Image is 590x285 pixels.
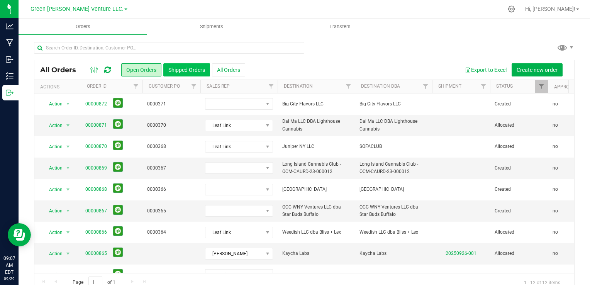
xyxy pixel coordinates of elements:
a: 00000869 [85,165,107,172]
span: select [63,120,73,131]
span: Dai Ma LLC DBA Lighthouse Cannabis [282,118,350,132]
inline-svg: Inbound [6,56,14,63]
span: Allocated [495,271,543,279]
span: Action [42,120,63,131]
a: 00000872 [85,100,107,108]
a: Approved? [554,84,580,90]
span: 0000363 [147,271,196,279]
inline-svg: Manufacturing [6,39,14,47]
a: 20250926-001 [446,251,476,256]
span: Created [495,186,543,193]
span: no [553,229,558,236]
span: select [63,141,73,152]
span: Dai Ma LLC DBA Lighthouse Cannabis [359,118,427,132]
span: 0000364 [147,229,196,236]
p: 09:07 AM EDT [3,255,15,276]
span: no [553,143,558,150]
span: Shipments [190,23,234,30]
inline-svg: Inventory [6,72,14,80]
a: Shipments [147,19,276,35]
a: Filter [535,80,548,93]
span: Created [495,165,543,172]
span: no [553,122,558,129]
span: Allocated [495,143,543,150]
a: Destination DBA [361,83,400,89]
span: no [553,186,558,193]
span: Orders [65,23,101,30]
span: no [553,250,558,257]
span: Allocated [495,122,543,129]
span: OCC WNY Ventures LLC dba Star Buds Buffalo [282,204,350,218]
a: Order ID [87,83,107,89]
span: Long Island Cannabis Club - OCM-CAURD-23-000012 [282,161,350,175]
span: [GEOGRAPHIC_DATA] [282,186,350,193]
span: Allocated [495,250,543,257]
span: select [63,98,73,109]
span: no [553,165,558,172]
span: [GEOGRAPHIC_DATA] [359,186,427,193]
span: OCC WNY Ventures LLC dba Star Buds Buffalo [359,204,427,218]
span: Allocated [495,229,543,236]
a: Filter [477,80,490,93]
span: Action [42,184,63,195]
a: 00000870 [85,143,107,150]
a: Shipment [438,83,461,89]
a: 00000865 [85,250,107,257]
span: Juniper NY LLC [282,143,350,150]
span: select [63,270,73,280]
span: select [63,248,73,259]
span: Big City Flavors LLC [359,100,427,108]
span: Action [42,248,63,259]
span: 0000368 [147,143,196,150]
span: no [553,100,558,108]
span: SOFACLUB [359,143,427,150]
button: All Orders [212,63,245,76]
span: Action [42,205,63,216]
span: Weedish LLC dba Bliss + Lex [359,229,427,236]
span: Leaf Link [205,120,263,131]
span: no [553,271,558,279]
iframe: Resource center [8,223,31,246]
span: select [63,205,73,216]
span: no [553,207,558,215]
span: Transfers [319,23,361,30]
button: Shipped Orders [163,63,210,76]
span: 0000370 [147,122,196,129]
span: 0000365 [147,207,196,215]
a: Transfers [276,19,404,35]
div: Manage settings [507,5,516,13]
input: Search Order ID, Destination, Customer PO... [34,42,304,54]
div: Actions [40,84,78,90]
span: Action [42,227,63,238]
a: 00000867 [85,207,107,215]
span: Green [PERSON_NAME] Venture LLC. [31,6,124,12]
a: Destination [284,83,313,89]
a: 00000868 [85,186,107,193]
span: Big City Flavors LLC [282,100,350,108]
span: Action [42,98,63,109]
span: Action [42,163,63,173]
span: 0000367 [147,165,196,172]
a: 00000871 [85,122,107,129]
span: Long Island Cannabis Club - OCM-CAURD-23-000012 [359,161,427,175]
span: Weedish LLC dba Bliss + Lex [282,229,350,236]
span: 0000371 [147,100,196,108]
button: Create new order [512,63,563,76]
span: Action [42,141,63,152]
a: Filter [342,80,355,93]
a: Sales Rep [207,83,230,89]
span: Created [495,207,543,215]
span: select [63,163,73,173]
span: Action [42,270,63,280]
span: Kaycha Labs [359,250,427,257]
span: select [63,227,73,238]
a: Filter [130,80,142,93]
span: Kaycha Labs [282,250,350,257]
span: Create new order [517,67,558,73]
span: All Orders [40,66,84,74]
span: Leaf Link [205,141,263,152]
p: 09/29 [3,276,15,282]
inline-svg: Analytics [6,22,14,30]
a: Filter [419,80,432,93]
span: Created [495,100,543,108]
